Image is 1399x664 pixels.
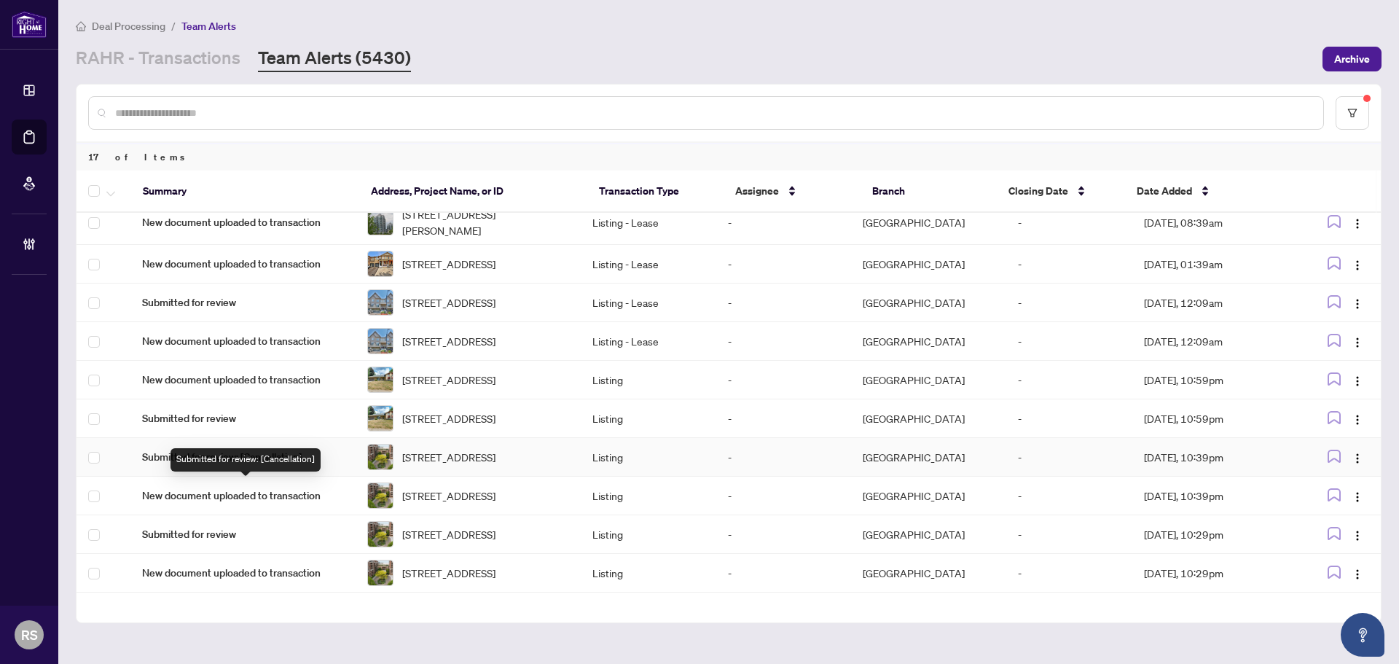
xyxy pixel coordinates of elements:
span: Date Added [1137,183,1192,199]
span: [STREET_ADDRESS] [402,488,495,504]
span: [STREET_ADDRESS] [402,256,495,272]
button: Logo [1346,523,1369,546]
td: [DATE], 10:29pm [1132,515,1295,554]
td: - [716,554,851,593]
span: New document uploaded to transaction [142,372,344,388]
td: Listing - Lease [581,284,716,322]
td: - [1006,399,1132,438]
td: [GEOGRAPHIC_DATA] [851,322,1006,361]
td: Listing - Lease [581,322,716,361]
td: [GEOGRAPHIC_DATA] [851,399,1006,438]
span: [STREET_ADDRESS] [402,372,495,388]
img: Logo [1352,375,1363,387]
td: - [716,515,851,554]
img: Logo [1352,218,1363,230]
td: - [1006,515,1132,554]
span: Submitted for review: [Cancellation] [142,449,344,465]
span: New document uploaded to transaction [142,214,344,230]
img: Logo [1352,298,1363,310]
td: Listing [581,438,716,477]
th: Transaction Type [587,171,724,213]
th: Branch [861,171,998,213]
button: Logo [1346,211,1369,234]
td: Listing [581,361,716,399]
th: Address, Project Name, or ID [359,171,587,213]
span: [STREET_ADDRESS][PERSON_NAME] [402,206,569,238]
span: filter [1347,108,1357,118]
img: thumbnail-img [368,329,393,354]
td: - [716,200,851,245]
span: Deal Processing [92,20,165,33]
span: New document uploaded to transaction [142,565,344,581]
img: thumbnail-img [368,290,393,315]
td: [DATE], 01:39am [1132,245,1295,284]
td: - [716,361,851,399]
img: Logo [1352,569,1363,580]
td: [GEOGRAPHIC_DATA] [851,284,1006,322]
span: Assignee [735,183,779,199]
img: thumbnail-img [368,406,393,431]
span: Archive [1334,47,1370,71]
span: [STREET_ADDRESS] [402,294,495,310]
img: thumbnail-img [368,445,393,469]
td: [DATE], 12:09am [1132,284,1295,322]
td: - [1006,284,1132,322]
span: New document uploaded to transaction [142,488,344,504]
button: Logo [1346,368,1369,391]
button: Archive [1322,47,1382,71]
button: Logo [1346,445,1369,469]
span: Submitted for review [142,410,344,426]
img: thumbnail-img [368,367,393,392]
img: logo [12,11,47,38]
td: - [1006,438,1132,477]
img: Logo [1352,259,1363,271]
td: [GEOGRAPHIC_DATA] [851,438,1006,477]
span: Submitted for review [142,526,344,542]
span: New document uploaded to transaction [142,333,344,349]
td: [DATE], 10:39pm [1132,438,1295,477]
span: [STREET_ADDRESS] [402,526,495,542]
td: [DATE], 10:59pm [1132,361,1295,399]
td: - [716,399,851,438]
td: Listing [581,554,716,593]
img: Logo [1352,530,1363,542]
span: Closing Date [1008,183,1068,199]
th: Assignee [724,171,861,213]
button: Logo [1346,561,1369,585]
td: [GEOGRAPHIC_DATA] [851,515,1006,554]
span: home [76,21,86,31]
img: Logo [1352,414,1363,426]
td: - [1006,554,1132,593]
td: [GEOGRAPHIC_DATA] [851,245,1006,284]
td: [DATE], 10:39pm [1132,477,1295,515]
td: Listing [581,477,716,515]
td: [GEOGRAPHIC_DATA] [851,477,1006,515]
td: - [1006,200,1132,245]
td: [DATE], 08:39am [1132,200,1295,245]
td: [GEOGRAPHIC_DATA] [851,554,1006,593]
td: [DATE], 10:59pm [1132,399,1295,438]
a: Team Alerts (5430) [258,46,411,72]
td: Listing [581,515,716,554]
span: [STREET_ADDRESS] [402,410,495,426]
div: Submitted for review: [Cancellation] [171,448,321,472]
td: - [1006,477,1132,515]
button: Logo [1346,252,1369,276]
td: [DATE], 10:29pm [1132,554,1295,593]
img: Logo [1352,453,1363,464]
td: - [716,477,851,515]
td: - [716,322,851,361]
td: - [716,284,851,322]
th: Summary [131,171,359,213]
img: Logo [1352,491,1363,503]
th: Closing Date [997,171,1124,213]
span: [STREET_ADDRESS] [402,449,495,465]
button: filter [1336,96,1369,130]
span: [STREET_ADDRESS] [402,333,495,349]
img: Logo [1352,337,1363,348]
img: thumbnail-img [368,522,393,547]
span: RS [21,625,38,645]
td: [GEOGRAPHIC_DATA] [851,361,1006,399]
button: Logo [1346,484,1369,507]
td: - [716,245,851,284]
